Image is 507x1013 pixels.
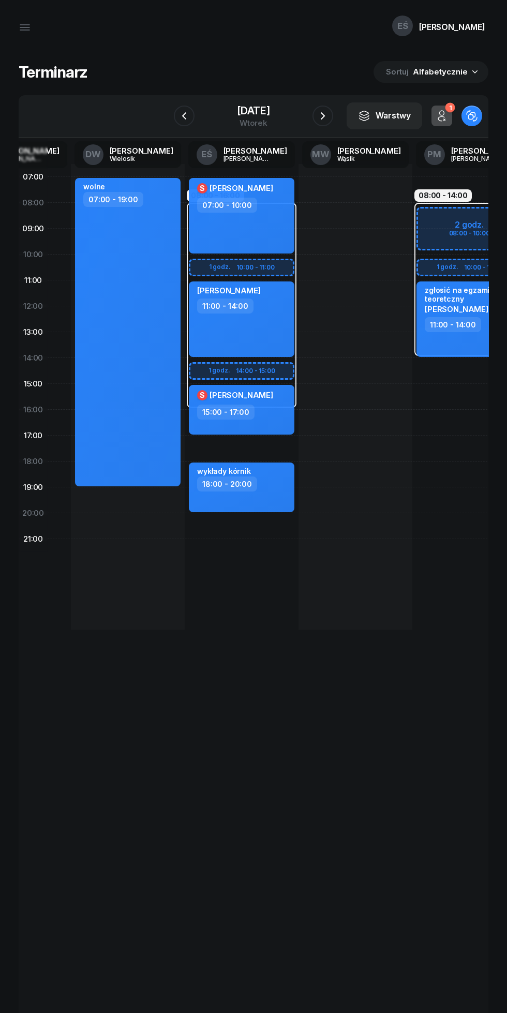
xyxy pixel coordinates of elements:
button: 1 [431,106,452,126]
button: Warstwy [347,102,422,129]
div: 09:00 [19,216,48,242]
span: PM [427,150,441,159]
div: 07:00 [19,164,48,190]
div: 18:00 [19,449,48,474]
span: Alfabetycznie [413,67,468,77]
div: [PERSON_NAME] [223,155,273,162]
div: 17:00 [19,423,48,449]
span: [PERSON_NAME] [210,183,273,193]
div: 15:00 - 17:00 [197,405,255,420]
div: 19:00 [19,474,48,500]
div: [PERSON_NAME] [451,155,501,162]
a: EŚ[PERSON_NAME][PERSON_NAME] [188,141,295,168]
span: Sortuj [386,65,411,79]
div: wykłady kórnik [197,467,251,475]
div: Wielosik [110,155,159,162]
span: DW [85,150,101,159]
div: wolne [83,182,105,191]
span: EŚ [201,150,212,159]
span: [PERSON_NAME] [425,304,488,314]
div: 11:00 - 14:00 [197,299,253,314]
div: 16:00 [19,397,48,423]
div: [DATE] [237,106,270,116]
div: 11:00 - 14:00 [425,317,481,332]
div: 21:00 [19,526,48,552]
span: MW [312,150,330,159]
span: EŚ [397,22,408,31]
div: 10:00 [19,242,48,267]
div: 14:00 [19,345,48,371]
h1: Terminarz [19,63,87,81]
span: [PERSON_NAME] [197,286,261,295]
div: 13:00 [19,319,48,345]
div: 07:00 - 10:00 [197,198,257,213]
div: 20:00 [19,500,48,526]
span: [PERSON_NAME] [210,390,273,400]
div: 15:00 [19,371,48,397]
div: 08:00 [19,190,48,216]
span: $ [200,392,205,399]
button: Sortuj Alfabetycznie [374,61,488,83]
div: 07:00 - 19:00 [83,192,143,207]
div: [PERSON_NAME] [337,147,401,155]
div: 12:00 [19,293,48,319]
div: wtorek [237,119,270,127]
div: 18:00 - 20:00 [197,476,257,491]
a: MW[PERSON_NAME]Wąsik [302,141,409,168]
div: Wąsik [337,155,387,162]
div: [PERSON_NAME] [110,147,173,155]
span: $ [200,185,205,192]
div: 1 [445,103,455,113]
div: [PERSON_NAME] [223,147,287,155]
div: 11:00 [19,267,48,293]
div: [PERSON_NAME] [419,23,485,31]
a: DW[PERSON_NAME]Wielosik [74,141,182,168]
div: Warstwy [358,109,411,123]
